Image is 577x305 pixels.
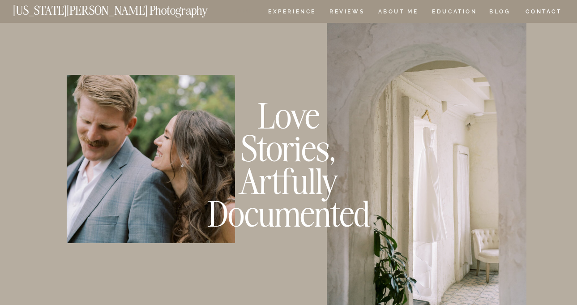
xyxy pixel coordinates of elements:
[230,9,256,17] a: HOME
[329,9,363,17] a: REVIEWS
[431,9,478,17] a: EDUCATION
[489,9,511,17] a: BLOG
[378,9,419,17] a: ABOUT ME
[268,9,315,17] a: Experience
[525,7,562,17] a: CONTACT
[13,4,238,12] a: [US_STATE][PERSON_NAME] Photography
[132,99,445,117] h2: Love Stories, Artfully Documented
